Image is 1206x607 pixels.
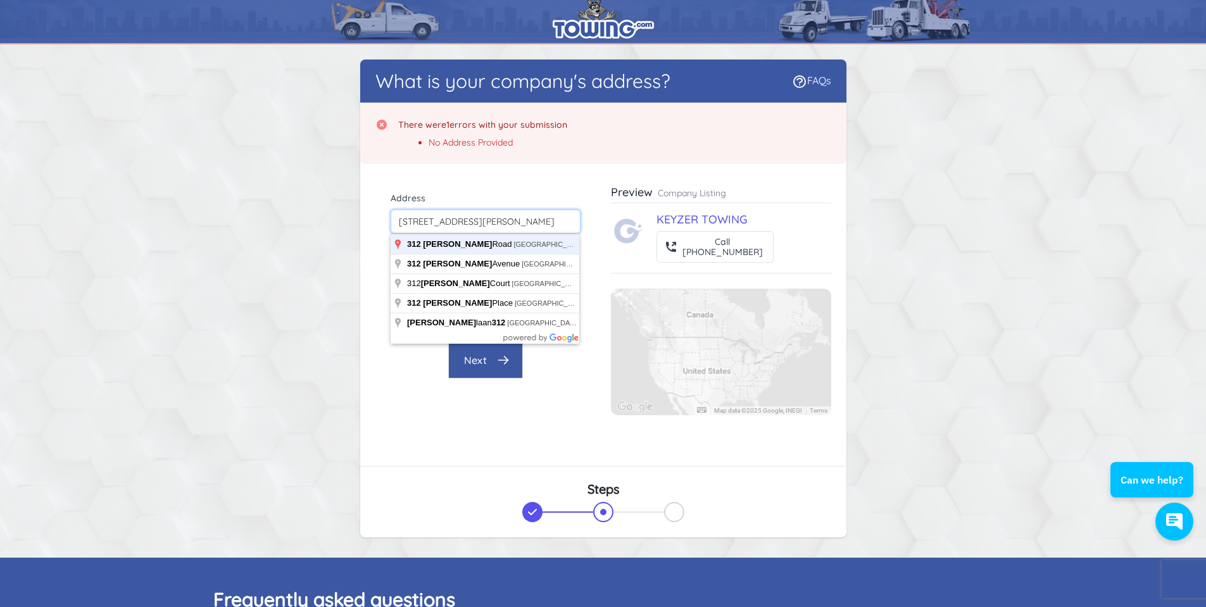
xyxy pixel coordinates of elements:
[492,318,506,327] span: 312
[407,259,492,268] span: 312 [PERSON_NAME]
[507,319,656,327] span: [GEOGRAPHIC_DATA], [GEOGRAPHIC_DATA]
[658,187,726,199] p: Company Listing
[611,185,653,200] h3: Preview
[375,482,831,497] h3: Steps
[682,237,763,257] div: Call [PHONE_NUMBER]
[429,136,567,149] li: No Address Provided
[421,278,490,288] span: [PERSON_NAME]
[407,278,512,288] span: 312 Court
[423,239,492,249] span: [PERSON_NAME]
[407,239,513,249] span: Road
[614,399,656,415] img: Google
[407,318,476,327] span: [PERSON_NAME]
[515,299,740,307] span: [GEOGRAPHIC_DATA], [GEOGRAPHIC_DATA], [GEOGRAPHIC_DATA]
[448,342,523,379] button: Next
[792,74,831,87] a: FAQs
[375,70,670,92] h1: What is your company's address?
[1101,427,1206,553] iframe: Conversations
[407,318,507,327] span: laan
[614,399,656,415] a: Open this area in Google Maps (opens a new window)
[391,210,581,234] input: Enter Mailing Address
[407,298,515,308] span: Place
[512,280,738,287] span: [GEOGRAPHIC_DATA], [GEOGRAPHIC_DATA], [GEOGRAPHIC_DATA]
[714,407,802,414] span: Map data ©2025 Google, INEGI
[656,231,774,263] button: Call[PHONE_NUMBER]
[407,239,421,249] span: 312
[407,259,522,268] span: Avenue
[398,118,567,131] h3: There were errors with your submission
[656,212,748,227] a: KEYZER TOWING
[513,241,739,248] span: [GEOGRAPHIC_DATA], [GEOGRAPHIC_DATA], [GEOGRAPHIC_DATA]
[697,407,706,413] button: Keyboard shortcuts
[391,192,581,204] label: Address
[407,298,492,308] span: 312 [PERSON_NAME]
[810,407,827,414] a: Terms (opens in new tab)
[613,216,644,246] img: Towing.com Logo
[446,119,449,130] span: 1
[522,260,747,268] span: [GEOGRAPHIC_DATA], [GEOGRAPHIC_DATA], [GEOGRAPHIC_DATA]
